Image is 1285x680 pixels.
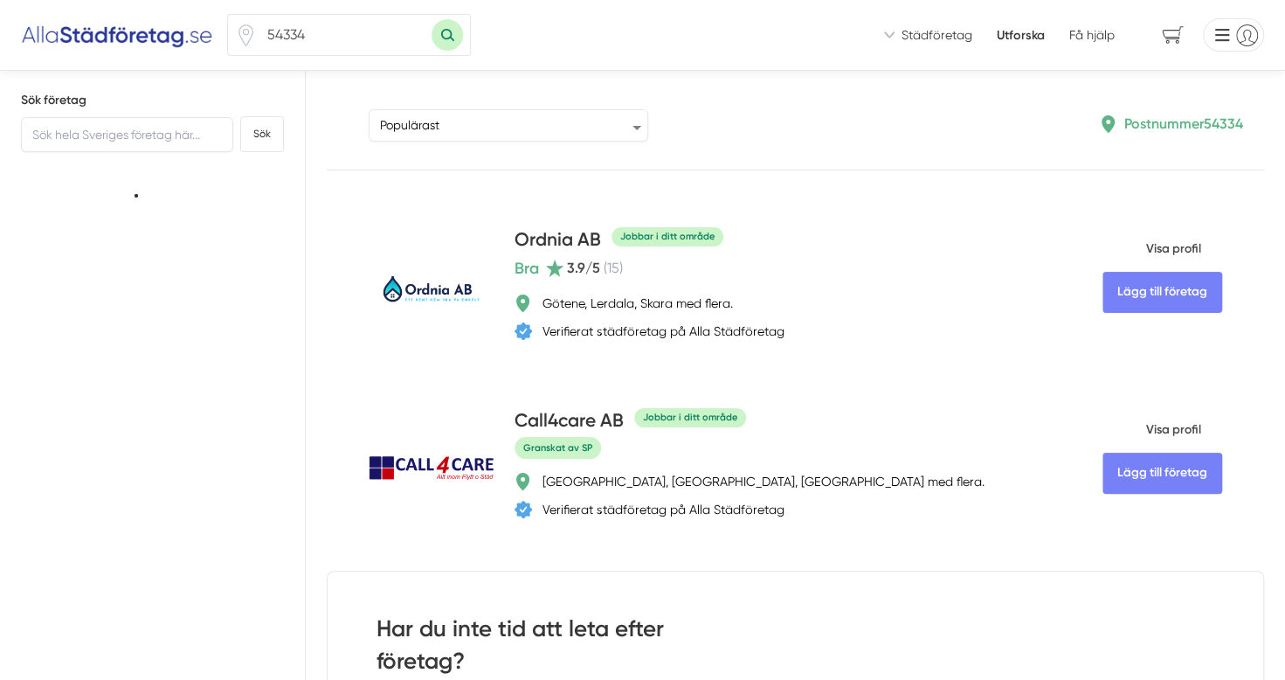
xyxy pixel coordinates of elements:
[1102,407,1201,453] span: Visa profil
[902,26,972,44] span: Städföretag
[515,407,624,436] h4: Call4care AB
[21,117,233,152] input: Sök hela Sveriges företag här...
[542,501,784,518] div: Verifierat städföretag på Alla Städföretag
[1124,113,1243,135] p: Postnummer 54334
[21,92,284,109] h5: Sök företag
[611,227,723,246] div: Jobbar i ditt område
[1150,20,1196,51] span: navigation-cart
[369,456,494,480] img: Call4care AB
[515,256,539,281] span: Bra
[997,26,1045,44] a: Utforska
[515,437,601,459] span: Granskat av SP
[604,260,623,276] span: ( 15 )
[235,24,257,46] svg: Pin / Karta
[1102,226,1201,272] span: Visa profil
[1102,272,1222,312] : Lägg till företag
[1069,26,1115,44] span: Få hjälp
[567,260,600,276] span: 3.9 /5
[432,19,463,51] button: Sök med postnummer
[240,116,284,152] button: Sök
[21,21,213,49] img: Alla Städföretag
[542,295,733,312] div: Götene, Lerdala, Skara med flera.
[515,226,601,255] h4: Ordnia AB
[634,408,746,427] div: Jobbar i ditt område
[369,226,494,351] img: Ordnia AB
[257,15,432,55] input: Skriv ditt postnummer
[1102,453,1222,493] : Lägg till företag
[235,24,257,46] span: Klicka för att använda din position.
[542,323,784,340] div: Verifierat städföretag på Alla Städföretag
[542,473,984,490] div: [GEOGRAPHIC_DATA], [GEOGRAPHIC_DATA], [GEOGRAPHIC_DATA] med flera.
